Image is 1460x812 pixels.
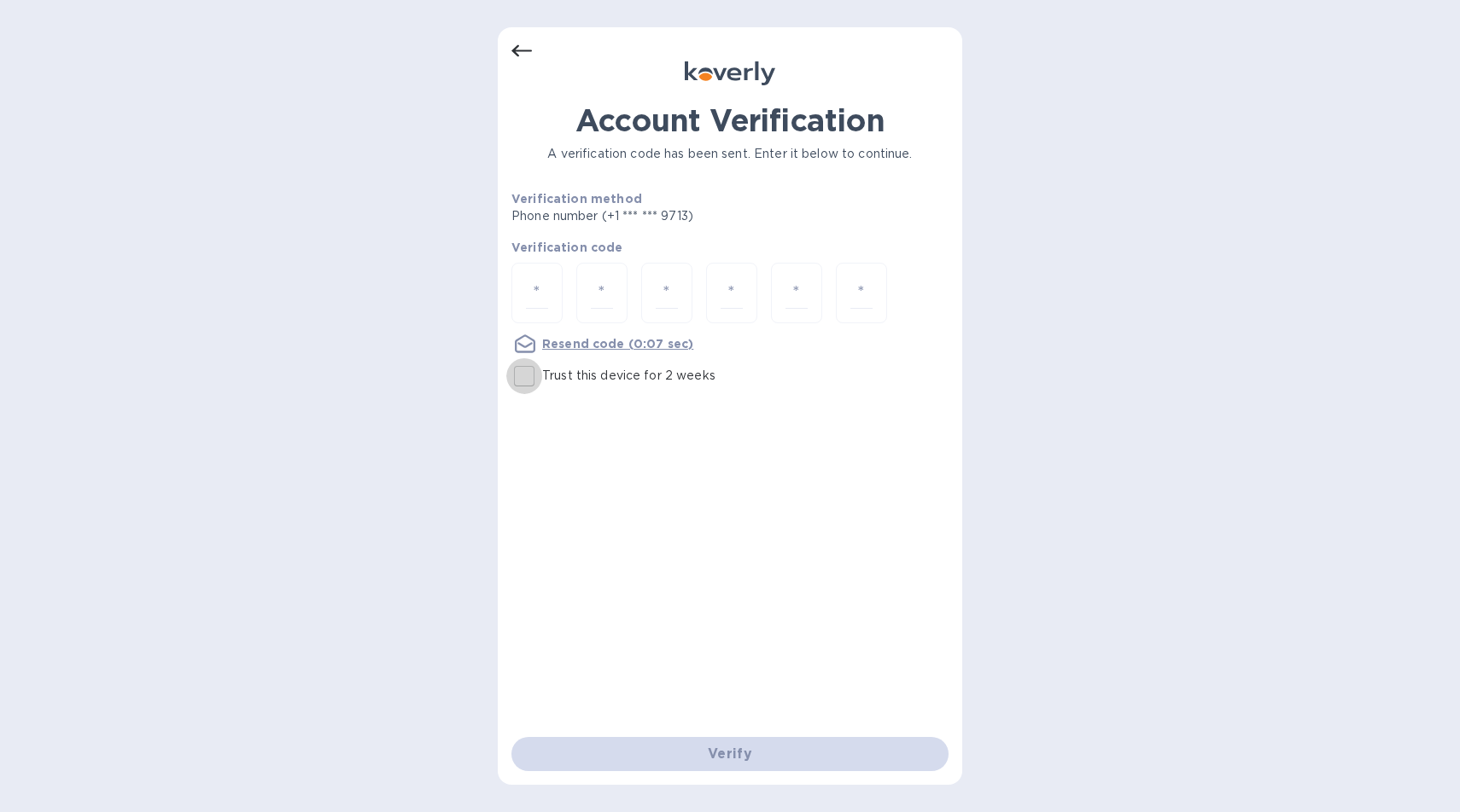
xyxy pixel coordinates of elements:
p: Verification code [511,239,949,256]
h1: Account Verification [511,102,949,138]
p: A verification code has been sent. Enter it below to continue. [511,145,949,163]
b: Verification method [511,192,642,206]
p: Trust this device for 2 weeks [542,367,715,385]
p: Phone number (+1 *** *** 9713) [511,207,824,225]
u: Resend code (0:07 sec) [542,337,693,351]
